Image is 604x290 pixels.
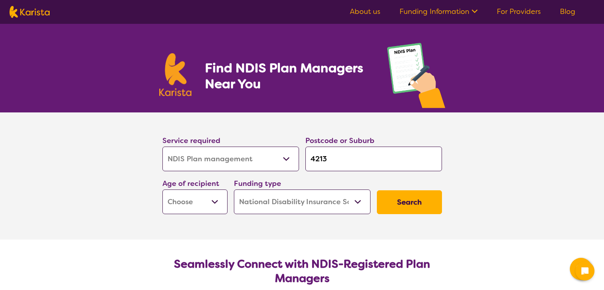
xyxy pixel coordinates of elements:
h1: Find NDIS Plan Managers Near You [205,60,371,92]
img: Karista logo [159,53,192,96]
a: Blog [560,7,575,16]
a: About us [350,7,380,16]
button: Search [377,190,442,214]
label: Service required [162,136,220,145]
label: Age of recipient [162,179,219,188]
a: For Providers [497,7,541,16]
label: Funding type [234,179,281,188]
label: Postcode or Suburb [305,136,374,145]
h2: Seamlessly Connect with NDIS-Registered Plan Managers [169,257,436,286]
input: Type [305,147,442,171]
img: plan-management [387,43,445,112]
img: Karista logo [10,6,50,18]
button: Channel Menu [570,258,592,280]
a: Funding Information [399,7,478,16]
